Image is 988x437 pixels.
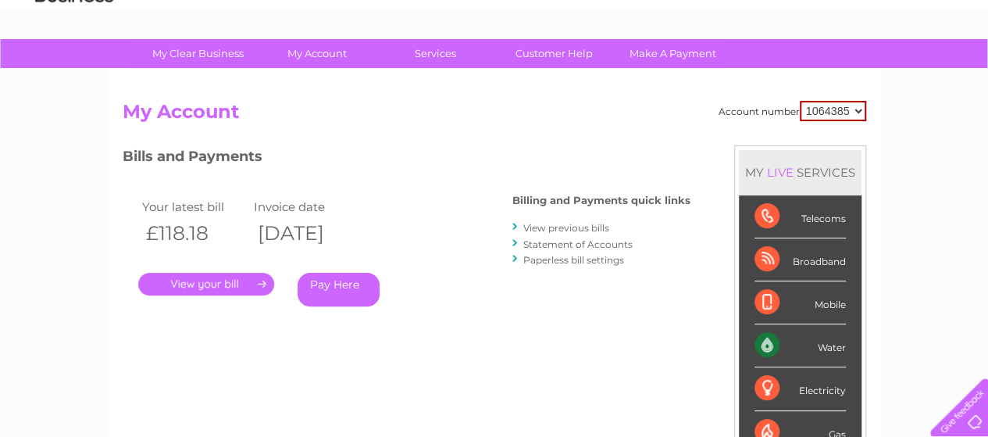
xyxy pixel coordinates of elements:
th: £118.18 [138,217,251,249]
a: Log out [936,66,973,78]
div: Clear Business is a trading name of Verastar Limited (registered in [GEOGRAPHIC_DATA] No. 3667643... [126,9,864,76]
a: Make A Payment [608,39,737,68]
a: Paperless bill settings [523,254,624,266]
div: MY SERVICES [739,150,861,195]
a: Blog [852,66,875,78]
a: Contact [884,66,922,78]
a: Water [713,66,743,78]
a: Energy [752,66,786,78]
a: My Account [252,39,381,68]
a: Pay Here [298,273,380,306]
a: Statement of Accounts [523,238,633,250]
div: LIVE [764,165,797,180]
h3: Bills and Payments [123,145,690,173]
a: Services [371,39,500,68]
a: 0333 014 3131 [694,8,801,27]
div: Broadband [754,238,846,281]
h2: My Account [123,101,866,131]
a: Customer Help [490,39,619,68]
div: Telecoms [754,195,846,238]
td: Invoice date [250,196,362,217]
td: Your latest bill [138,196,251,217]
a: . [138,273,274,296]
div: Account number [719,101,866,121]
div: Mobile [754,281,846,324]
div: Electricity [754,367,846,410]
th: [DATE] [250,217,362,249]
a: Telecoms [796,66,843,78]
div: Water [754,324,846,367]
img: logo.png [34,41,114,88]
a: My Clear Business [134,39,262,68]
a: View previous bills [523,222,609,234]
h4: Billing and Payments quick links [512,195,690,206]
